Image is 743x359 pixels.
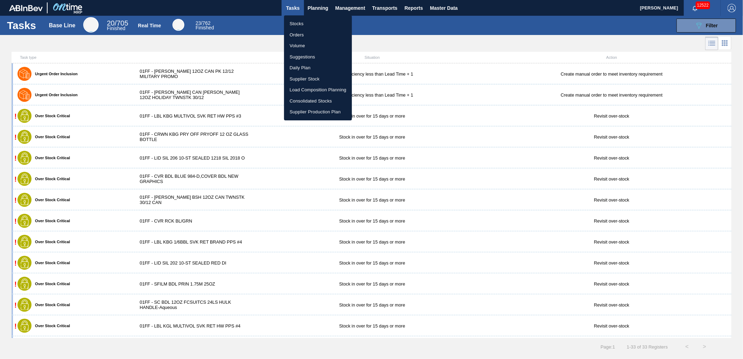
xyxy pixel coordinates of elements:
[284,106,352,118] a: Supplier Production Plan
[284,18,352,29] a: Stocks
[284,73,352,85] a: Supplier Stock
[284,40,352,51] a: Volume
[284,51,352,63] a: Suggestions
[284,29,352,41] a: Orders
[284,62,352,73] a: Daily Plan
[284,84,352,96] a: Load Composition Planning
[284,96,352,107] a: Consolidated Stocks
